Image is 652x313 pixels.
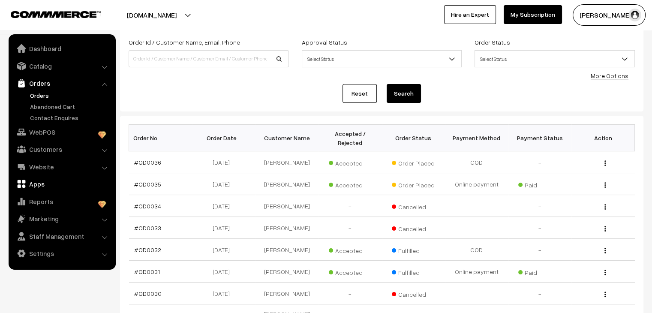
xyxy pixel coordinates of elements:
a: COMMMERCE [11,9,86,19]
img: Menu [604,270,606,275]
img: user [628,9,641,21]
td: [DATE] [192,151,255,173]
a: Website [11,159,113,175]
th: Order Date [192,125,255,151]
td: [DATE] [192,239,255,261]
a: My Subscription [504,5,562,24]
a: #OD0033 [134,224,161,232]
td: [PERSON_NAME] [255,239,319,261]
a: Reports [11,194,113,209]
td: - [508,217,572,239]
img: Menu [604,292,606,297]
img: COMMMERCE [11,11,101,18]
a: Orders [11,75,113,91]
th: Payment Method [445,125,508,151]
a: Reset [343,84,377,103]
span: Paid [518,266,561,277]
td: [DATE] [192,217,255,239]
input: Order Id / Customer Name / Customer Email / Customer Phone [129,50,289,67]
td: - [508,151,572,173]
label: Order Status [475,38,510,47]
button: Search [387,84,421,103]
a: #OD0032 [134,246,161,253]
span: Select Status [302,51,462,66]
span: Accepted [329,178,372,190]
img: Menu [604,160,606,166]
img: Menu [604,204,606,210]
td: COD [445,239,508,261]
span: Accepted [329,266,372,277]
a: Orders [28,91,113,100]
span: Fulfilled [392,266,435,277]
a: WebPOS [11,124,113,140]
span: Fulfilled [392,244,435,255]
th: Payment Status [508,125,572,151]
a: More Options [591,72,628,79]
a: Customers [11,141,113,157]
td: Online payment [445,261,508,283]
td: Online payment [445,173,508,195]
td: [DATE] [192,195,255,217]
img: Menu [604,182,606,188]
span: Order Placed [392,178,435,190]
th: Order No [129,125,192,151]
th: Accepted / Rejected [318,125,382,151]
td: [PERSON_NAME] [255,217,319,239]
td: [PERSON_NAME] [255,151,319,173]
span: Cancelled [392,222,435,233]
td: - [508,195,572,217]
a: Apps [11,176,113,192]
a: Staff Management [11,229,113,244]
th: Customer Name [255,125,319,151]
span: Select Status [302,50,462,67]
a: Marketing [11,211,113,226]
img: Menu [604,248,606,253]
span: Cancelled [392,288,435,299]
td: - [318,217,382,239]
a: #OD0034 [134,202,161,210]
button: [PERSON_NAME] [573,4,646,26]
a: Contact Enquires [28,113,113,122]
span: Accepted [329,156,372,168]
a: #OD0031 [134,268,160,275]
a: Catalog [11,58,113,74]
th: Action [571,125,635,151]
img: Menu [604,226,606,232]
span: Select Status [475,50,635,67]
a: #OD0036 [134,159,161,166]
a: #OD0035 [134,181,161,188]
td: - [508,239,572,261]
span: Paid [518,178,561,190]
button: [DOMAIN_NAME] [97,4,207,26]
td: [DATE] [192,261,255,283]
a: #OD0030 [134,290,162,297]
td: - [508,283,572,304]
td: [PERSON_NAME] [255,173,319,195]
a: Dashboard [11,41,113,56]
td: [PERSON_NAME] [255,261,319,283]
td: [DATE] [192,173,255,195]
span: Cancelled [392,200,435,211]
label: Order Id / Customer Name, Email, Phone [129,38,240,47]
td: - [318,195,382,217]
td: [DATE] [192,283,255,304]
a: Abandoned Cart [28,102,113,111]
span: Order Placed [392,156,435,168]
th: Order Status [382,125,445,151]
td: [PERSON_NAME] [255,283,319,304]
td: [PERSON_NAME] [255,195,319,217]
td: - [318,283,382,304]
td: COD [445,151,508,173]
span: Select Status [475,51,634,66]
a: Settings [11,246,113,261]
a: Hire an Expert [444,5,496,24]
label: Approval Status [302,38,347,47]
span: Accepted [329,244,372,255]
